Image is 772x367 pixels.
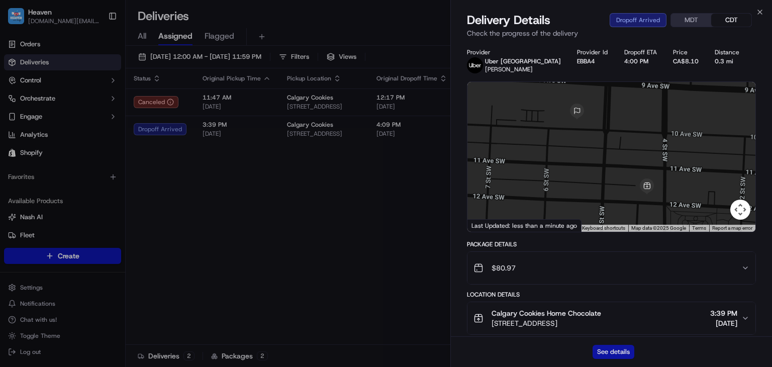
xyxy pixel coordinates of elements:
[467,219,582,232] div: Last Updated: less than a minute ago
[10,130,67,138] div: Past conversations
[711,14,751,27] button: CDT
[492,308,601,318] span: Calgary Cookies Home Chocolate
[45,106,138,114] div: We're available if you need us!
[631,225,686,231] span: Map data ©2025 Google
[467,302,755,334] button: Calgary Cookies Home Chocolate[STREET_ADDRESS]3:39 PM[DATE]
[21,96,39,114] img: 8571987876998_91fb9ceb93ad5c398215_72.jpg
[673,57,699,65] div: CA$8.10
[156,128,183,140] button: See all
[467,252,755,284] button: $80.97
[577,48,608,56] div: Provider Id
[692,225,706,231] a: Terms (opens in new tab)
[31,182,107,191] span: Wisdom [PERSON_NAME]
[10,146,26,162] img: Brigitte Vinadas
[730,200,750,220] button: Map camera controls
[467,291,756,299] div: Location Details
[467,48,561,56] div: Provider
[715,57,739,65] div: 0.3 mi
[20,156,28,164] img: 1736555255976-a54dd68f-1ca7-489b-9aae-adbdc363a1c4
[31,155,81,163] span: [PERSON_NAME]
[115,182,135,191] span: [DATE]
[20,183,28,191] img: 1736555255976-a54dd68f-1ca7-489b-9aae-adbdc363a1c4
[10,96,28,114] img: 1736555255976-a54dd68f-1ca7-489b-9aae-adbdc363a1c4
[624,57,657,65] div: 4:00 PM
[109,182,113,191] span: •
[492,263,516,273] span: $80.97
[485,65,533,73] span: [PERSON_NAME]
[100,249,122,256] span: Pylon
[710,318,737,328] span: [DATE]
[470,219,503,232] img: Google
[6,220,81,238] a: 📗Knowledge Base
[715,48,739,56] div: Distance
[467,12,550,28] span: Delivery Details
[467,240,756,248] div: Package Details
[10,173,26,193] img: Wisdom Oko
[712,225,752,231] a: Report a map error
[26,64,181,75] input: Got a question? Start typing here...
[81,220,165,238] a: 💻API Documentation
[470,219,503,232] a: Open this area in Google Maps (opens a new window)
[577,57,595,65] button: EBBA4
[582,225,625,232] button: Keyboard shortcuts
[45,96,165,106] div: Start new chat
[171,99,183,111] button: Start new chat
[95,224,161,234] span: API Documentation
[20,224,77,234] span: Knowledge Base
[83,155,87,163] span: •
[673,48,699,56] div: Price
[10,225,18,233] div: 📗
[671,14,711,27] button: MDT
[710,308,737,318] span: 3:39 PM
[10,40,183,56] p: Welcome 👋
[89,155,110,163] span: [DATE]
[593,345,634,359] button: See details
[624,48,657,56] div: Dropoff ETA
[467,28,756,38] p: Check the progress of the delivery
[492,318,601,328] span: [STREET_ADDRESS]
[71,248,122,256] a: Powered byPylon
[485,57,561,65] p: Uber [GEOGRAPHIC_DATA]
[10,10,30,30] img: Nash
[467,57,483,73] img: uber-new-logo.jpeg
[85,225,93,233] div: 💻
